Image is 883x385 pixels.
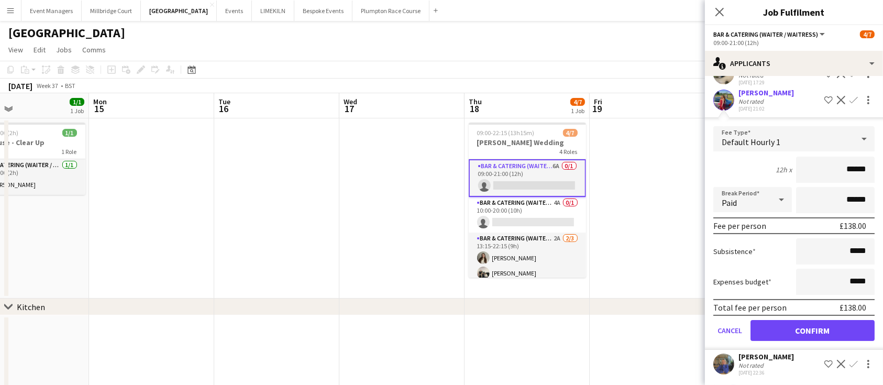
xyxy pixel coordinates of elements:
h3: Job Fulfilment [705,5,883,19]
span: 1 Role [62,148,77,156]
a: Jobs [52,43,76,57]
h1: [GEOGRAPHIC_DATA] [8,25,125,41]
div: Applicants [705,51,883,76]
span: 4 Roles [560,148,578,156]
span: View [8,45,23,54]
a: Comms [78,43,110,57]
span: 4/7 [563,129,578,137]
app-card-role: Bar & Catering (Waiter / waitress)6A0/109:00-21:00 (12h) [469,159,586,197]
div: Total fee per person [713,302,787,313]
span: 09:00-22:15 (13h15m) [477,129,535,137]
span: 1/1 [70,98,84,106]
button: Events [217,1,252,21]
a: View [4,43,27,57]
div: £138.00 [840,221,866,231]
label: Expenses budget [713,277,771,287]
div: 09:00-21:00 (12h) [713,39,875,47]
span: 15 [92,103,107,115]
span: Thu [469,97,482,106]
span: 19 [592,103,602,115]
span: 1/1 [62,129,77,137]
div: [PERSON_NAME] [738,352,794,361]
div: Not rated [738,361,766,369]
span: Bar & Catering (Waiter / waitress) [713,30,818,38]
h3: [PERSON_NAME] Wedding [469,138,586,147]
div: Not rated [738,97,766,105]
div: £138.00 [840,302,866,313]
button: Millbridge Court [82,1,141,21]
button: Cancel [713,320,746,341]
span: Edit [34,45,46,54]
span: Mon [93,97,107,106]
span: Fri [594,97,602,106]
app-card-role: Bar & Catering (Waiter / waitress)4A0/110:00-20:00 (10h) [469,197,586,233]
button: Plumpton Race Course [352,1,429,21]
div: Fee per person [713,221,766,231]
div: [DATE] [8,81,32,91]
span: Comms [82,45,106,54]
div: 1 Job [70,107,84,115]
div: BST [65,82,75,90]
div: 12h x [776,165,792,174]
button: [GEOGRAPHIC_DATA] [141,1,217,21]
app-job-card: 09:00-22:15 (13h15m)4/7[PERSON_NAME] Wedding4 RolesBar & Catering (Waiter / waitress)6A0/109:00-2... [469,123,586,278]
button: LIMEKILN [252,1,294,21]
span: 17 [342,103,357,115]
span: 16 [217,103,230,115]
div: [DATE] 22:36 [738,369,794,376]
div: [DATE] 21:02 [738,105,794,112]
span: Week 37 [35,82,61,90]
button: Bespoke Events [294,1,352,21]
button: Event Managers [21,1,82,21]
span: 18 [467,103,482,115]
app-card-role: Bar & Catering (Waiter / waitress)2A2/313:15-22:15 (9h)[PERSON_NAME][PERSON_NAME] [469,233,586,299]
a: Edit [29,43,50,57]
span: Paid [722,197,737,208]
div: [PERSON_NAME] [738,88,794,97]
span: Jobs [56,45,72,54]
span: Tue [218,97,230,106]
label: Subsistence [713,247,756,256]
button: Bar & Catering (Waiter / waitress) [713,30,826,38]
div: [DATE] 17:29 [738,79,794,86]
span: Default Hourly 1 [722,137,780,147]
button: Confirm [750,320,875,341]
span: 4/7 [860,30,875,38]
span: Wed [344,97,357,106]
span: 4/7 [570,98,585,106]
div: Kitchen [17,302,45,312]
div: 1 Job [571,107,584,115]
